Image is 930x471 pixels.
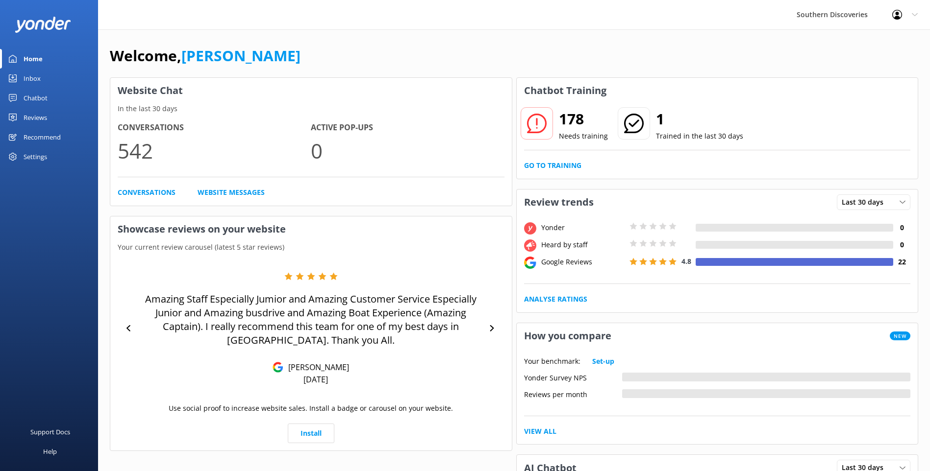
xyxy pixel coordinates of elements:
[559,131,608,141] p: Needs training
[118,187,176,198] a: Conversations
[592,356,614,367] a: Set-up
[539,222,627,233] div: Yonder
[288,424,334,443] a: Install
[517,78,614,103] h3: Chatbot Training
[273,362,283,373] img: Google Reviews
[539,239,627,250] div: Heard by staff
[30,422,70,442] div: Support Docs
[24,108,47,127] div: Reviews
[24,69,41,88] div: Inbox
[198,187,265,198] a: Website Messages
[110,44,301,68] h1: Welcome,
[893,222,910,233] h4: 0
[181,46,301,66] a: [PERSON_NAME]
[524,389,622,398] div: Reviews per month
[24,127,61,147] div: Recommend
[893,257,910,267] h4: 22
[311,134,504,167] p: 0
[524,356,580,367] p: Your benchmark:
[137,292,485,347] p: Amazing Staff Especially Jumior and Amazing Customer Service Especially Junior and Amazing busdri...
[311,121,504,134] h4: Active Pop-ups
[539,257,627,267] div: Google Reviews
[517,189,601,215] h3: Review trends
[656,131,743,141] p: Trained in the last 30 days
[656,107,743,131] h2: 1
[681,257,691,266] span: 4.8
[24,49,43,69] div: Home
[169,403,453,414] p: Use social proof to increase website sales. Install a badge or carousel on your website.
[110,216,512,242] h3: Showcase reviews on your website
[893,239,910,250] h4: 0
[283,362,349,373] p: [PERSON_NAME]
[43,442,57,461] div: Help
[890,331,910,340] span: New
[24,147,47,166] div: Settings
[559,107,608,131] h2: 178
[524,373,622,381] div: Yonder Survey NPS
[110,242,512,253] p: Your current review carousel (latest 5 star reviews)
[524,160,581,171] a: Go to Training
[303,374,328,385] p: [DATE]
[517,323,619,349] h3: How you compare
[524,426,556,437] a: View All
[24,88,48,108] div: Chatbot
[842,197,889,208] span: Last 30 days
[118,121,311,134] h4: Conversations
[110,78,512,103] h3: Website Chat
[110,103,512,114] p: In the last 30 days
[524,294,587,305] a: Analyse Ratings
[15,17,71,33] img: yonder-white-logo.png
[118,134,311,167] p: 542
